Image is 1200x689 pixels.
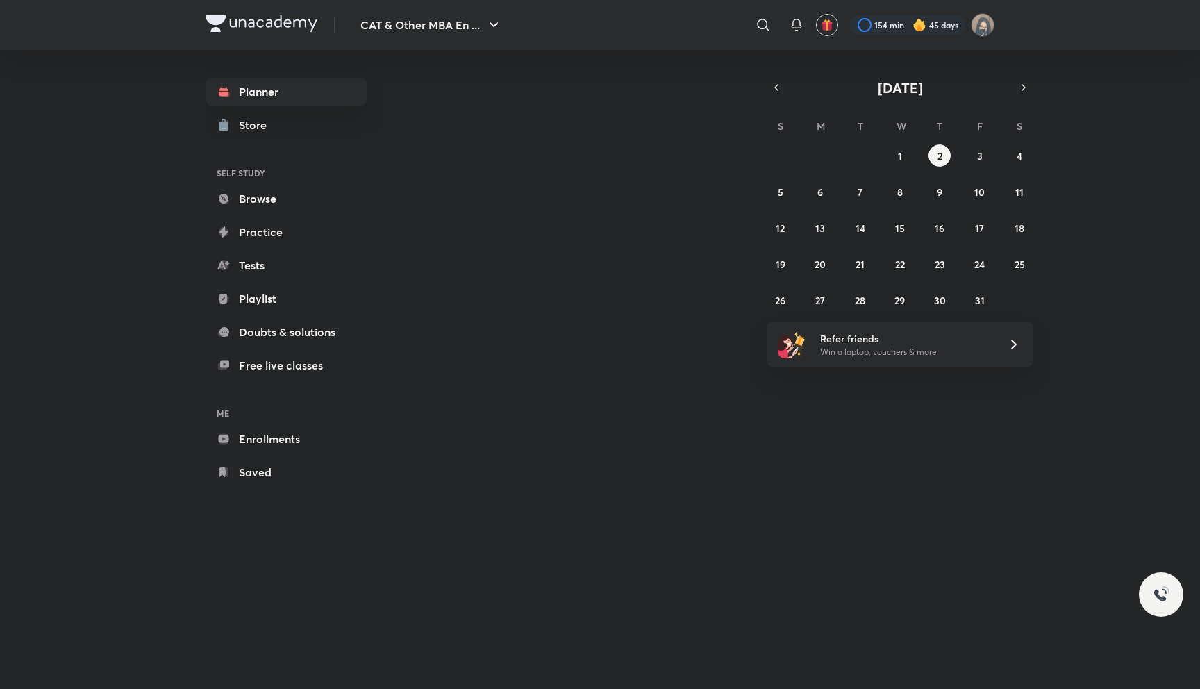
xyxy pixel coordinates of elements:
[778,119,783,133] abbr: Sunday
[1015,185,1024,199] abbr: October 11, 2025
[769,217,792,239] button: October 12, 2025
[928,289,951,311] button: October 30, 2025
[969,144,991,167] button: October 3, 2025
[206,161,367,185] h6: SELF STUDY
[206,401,367,425] h6: ME
[975,294,985,307] abbr: October 31, 2025
[817,185,823,199] abbr: October 6, 2025
[769,253,792,275] button: October 19, 2025
[849,289,872,311] button: October 28, 2025
[937,185,942,199] abbr: October 9, 2025
[974,185,985,199] abbr: October 10, 2025
[815,294,825,307] abbr: October 27, 2025
[775,294,785,307] abbr: October 26, 2025
[856,222,865,235] abbr: October 14, 2025
[816,14,838,36] button: avatar
[974,258,985,271] abbr: October 24, 2025
[206,318,367,346] a: Doubts & solutions
[786,78,1014,97] button: [DATE]
[352,11,510,39] button: CAT & Other MBA En ...
[769,181,792,203] button: October 5, 2025
[969,253,991,275] button: October 24, 2025
[889,253,911,275] button: October 22, 2025
[895,258,905,271] abbr: October 22, 2025
[937,149,942,163] abbr: October 2, 2025
[889,144,911,167] button: October 1, 2025
[856,258,865,271] abbr: October 21, 2025
[849,217,872,239] button: October 14, 2025
[897,185,903,199] abbr: October 8, 2025
[815,258,826,271] abbr: October 20, 2025
[895,222,905,235] abbr: October 15, 2025
[1015,258,1025,271] abbr: October 25, 2025
[969,181,991,203] button: October 10, 2025
[928,217,951,239] button: October 16, 2025
[934,294,946,307] abbr: October 30, 2025
[975,222,984,235] abbr: October 17, 2025
[912,18,926,32] img: streak
[935,258,945,271] abbr: October 23, 2025
[935,222,944,235] abbr: October 16, 2025
[849,253,872,275] button: October 21, 2025
[1008,217,1031,239] button: October 18, 2025
[878,78,923,97] span: [DATE]
[928,253,951,275] button: October 23, 2025
[977,119,983,133] abbr: Friday
[817,119,825,133] abbr: Monday
[206,15,317,32] img: Company Logo
[897,119,906,133] abbr: Wednesday
[1008,253,1031,275] button: October 25, 2025
[809,253,831,275] button: October 20, 2025
[928,144,951,167] button: October 2, 2025
[820,331,991,346] h6: Refer friends
[969,289,991,311] button: October 31, 2025
[206,285,367,313] a: Playlist
[849,181,872,203] button: October 7, 2025
[206,185,367,213] a: Browse
[239,117,275,133] div: Store
[206,218,367,246] a: Practice
[858,185,862,199] abbr: October 7, 2025
[855,294,865,307] abbr: October 28, 2025
[928,181,951,203] button: October 9, 2025
[1017,149,1022,163] abbr: October 4, 2025
[776,258,785,271] abbr: October 19, 2025
[206,351,367,379] a: Free live classes
[977,149,983,163] abbr: October 3, 2025
[1015,222,1024,235] abbr: October 18, 2025
[809,289,831,311] button: October 27, 2025
[894,294,905,307] abbr: October 29, 2025
[206,458,367,486] a: Saved
[889,289,911,311] button: October 29, 2025
[898,149,902,163] abbr: October 1, 2025
[858,119,863,133] abbr: Tuesday
[809,181,831,203] button: October 6, 2025
[969,217,991,239] button: October 17, 2025
[776,222,785,235] abbr: October 12, 2025
[821,19,833,31] img: avatar
[778,185,783,199] abbr: October 5, 2025
[889,181,911,203] button: October 8, 2025
[1153,586,1169,603] img: ttu
[206,78,367,106] a: Planner
[809,217,831,239] button: October 13, 2025
[206,111,367,139] a: Store
[769,289,792,311] button: October 26, 2025
[778,331,806,358] img: referral
[889,217,911,239] button: October 15, 2025
[1008,181,1031,203] button: October 11, 2025
[815,222,825,235] abbr: October 13, 2025
[1017,119,1022,133] abbr: Saturday
[1008,144,1031,167] button: October 4, 2025
[937,119,942,133] abbr: Thursday
[206,425,367,453] a: Enrollments
[206,15,317,35] a: Company Logo
[820,346,991,358] p: Win a laptop, vouchers & more
[206,251,367,279] a: Tests
[971,13,994,37] img: Jarul Jangid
